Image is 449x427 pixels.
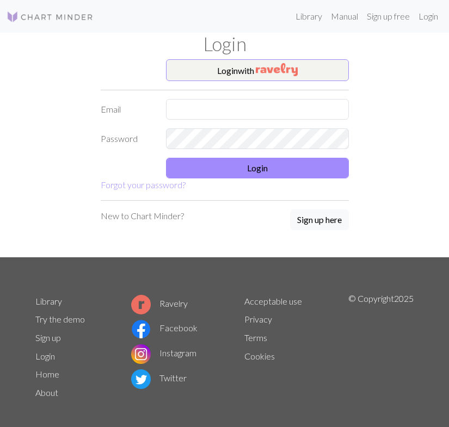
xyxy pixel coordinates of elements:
a: Sign up here [290,209,349,231]
a: Manual [327,5,362,27]
h1: Login [29,33,421,55]
a: Sign up [35,332,61,343]
a: Try the demo [35,314,85,324]
button: Sign up here [290,209,349,230]
a: Forgot your password? [101,180,186,190]
a: Cookies [244,351,275,361]
label: Password [94,128,159,149]
a: Acceptable use [244,296,302,306]
label: Email [94,99,159,120]
button: Loginwith [166,59,349,81]
a: Terms [244,332,267,343]
a: Library [291,5,327,27]
img: Logo [7,10,94,23]
a: Instagram [131,348,196,358]
img: Ravelry logo [131,295,151,314]
p: © Copyright 2025 [348,292,414,402]
a: Sign up free [362,5,414,27]
img: Ravelry [256,63,298,76]
a: Login [414,5,442,27]
a: Ravelry [131,298,188,308]
a: About [35,387,58,398]
button: Login [166,158,349,178]
img: Instagram logo [131,344,151,364]
a: Library [35,296,62,306]
img: Twitter logo [131,369,151,389]
p: New to Chart Minder? [101,209,184,222]
a: Twitter [131,373,187,383]
a: Home [35,369,59,379]
a: Login [35,351,55,361]
a: Facebook [131,323,198,333]
a: Privacy [244,314,272,324]
img: Facebook logo [131,319,151,339]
